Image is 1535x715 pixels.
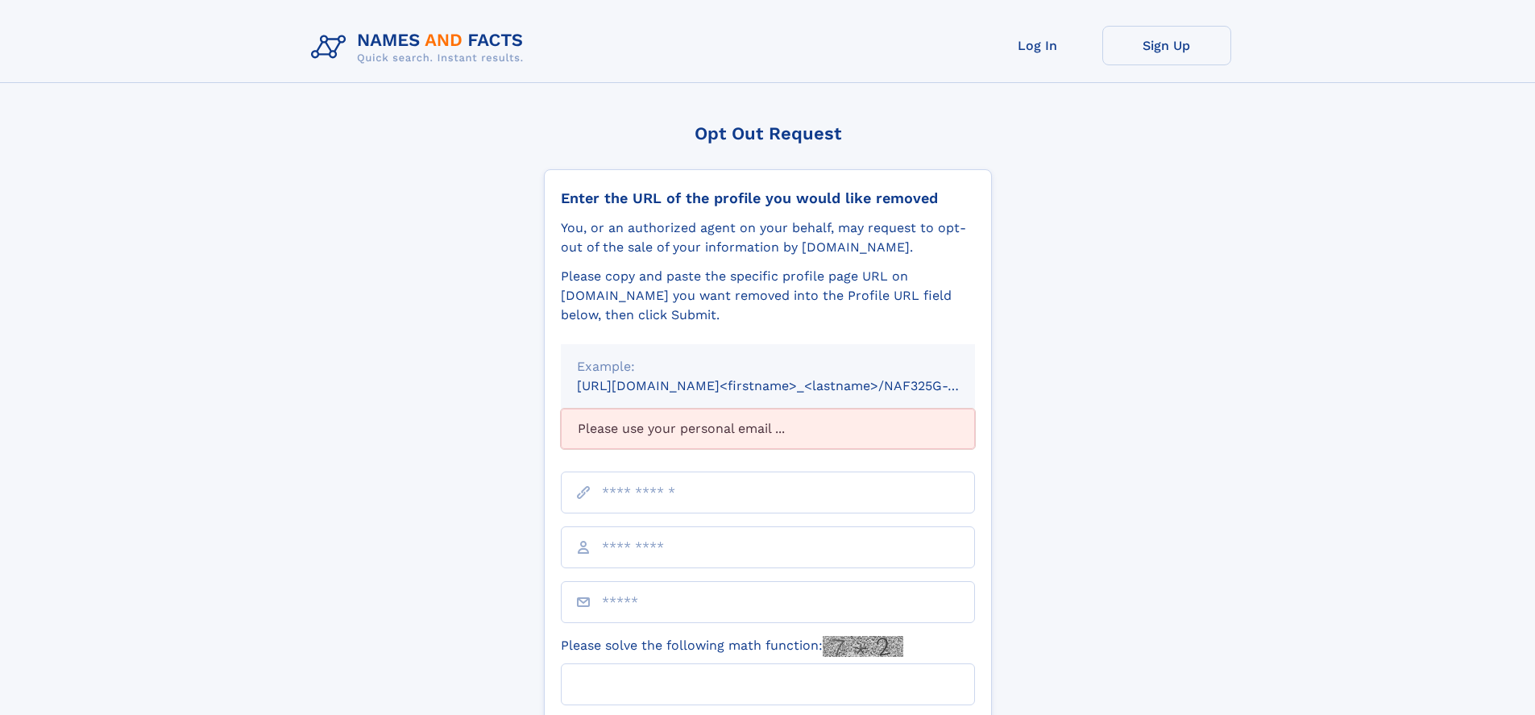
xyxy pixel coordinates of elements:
label: Please solve the following math function: [561,636,903,657]
div: Please copy and paste the specific profile page URL on [DOMAIN_NAME] you want removed into the Pr... [561,267,975,325]
small: [URL][DOMAIN_NAME]<firstname>_<lastname>/NAF325G-xxxxxxxx [577,378,1006,393]
div: Please use your personal email ... [561,409,975,449]
a: Log In [973,26,1102,65]
div: Enter the URL of the profile you would like removed [561,189,975,207]
a: Sign Up [1102,26,1231,65]
img: Logo Names and Facts [305,26,537,69]
div: Example: [577,357,959,376]
div: Opt Out Request [544,123,992,143]
div: You, or an authorized agent on your behalf, may request to opt-out of the sale of your informatio... [561,218,975,257]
